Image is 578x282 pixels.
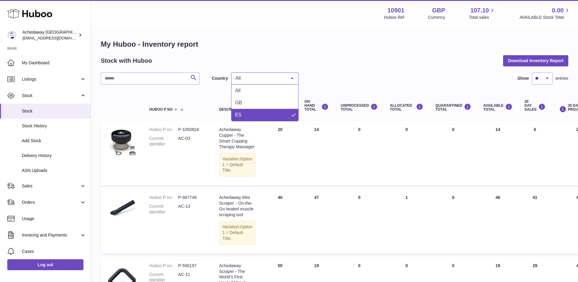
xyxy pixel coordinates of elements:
[519,121,552,186] td: 6
[149,108,173,112] span: Huboo P no
[452,195,455,200] span: 0
[477,189,519,253] td: 46
[178,127,207,133] dd: P-1050824
[304,100,329,112] div: ON HAND Total
[384,121,429,186] td: 0
[22,123,86,129] span: Stock History
[298,189,335,253] td: 47
[178,136,207,147] dd: AC-03
[235,88,241,93] span: All
[341,103,378,112] div: UNPROCESSED Total
[107,127,137,157] img: product image
[22,200,80,205] span: Orders
[22,108,86,114] span: Stock
[149,263,178,269] dt: Huboo P no
[101,57,152,65] h2: Stock with Huboo
[101,39,568,49] h1: My Huboo - Inventory report
[552,6,564,15] span: 0.00
[22,183,80,189] span: Sales
[149,195,178,200] dt: Huboo P no
[477,121,519,186] td: 14
[219,153,256,177] div: Variation:
[212,76,228,81] label: Country
[428,15,445,20] div: Currency
[470,6,489,15] span: 107.10
[7,31,16,40] img: admin@newpb.co.uk
[556,76,568,81] span: entries
[22,29,77,41] div: Achedaway [GEOGRAPHIC_DATA]
[219,108,244,112] span: Description
[22,138,86,144] span: Add Stock
[518,76,529,81] label: Show
[525,100,546,112] div: 30 DAY SALES
[469,6,496,20] a: 107.10 Total sales
[519,15,571,20] span: AVAILABLE Stock Total
[22,232,80,238] span: Invoicing and Payments
[22,249,86,254] span: Cases
[387,6,404,15] strong: 10901
[222,224,252,241] span: Option 1 = Default Title;
[107,195,137,225] img: product image
[222,156,252,173] span: Option 1 = Default Title;
[22,60,86,66] span: My Dashboard
[262,189,298,253] td: 40
[298,121,335,186] td: 14
[22,35,89,40] span: [EMAIL_ADDRESS][DOMAIN_NAME]
[235,112,242,117] span: ES
[178,203,207,215] dd: AC-13
[469,15,496,20] span: Total sales
[503,55,568,66] button: Download Inventory Report
[149,203,178,215] dt: Current identifier
[22,168,86,173] span: ASN Uploads
[234,75,286,81] span: All
[262,121,298,186] td: 20
[22,216,86,222] span: Usage
[390,103,423,112] div: ALLOCATED Total
[335,121,384,186] td: 0
[22,93,80,99] span: Stock
[384,189,429,253] td: 1
[432,6,445,15] strong: GBP
[22,153,86,159] span: Delivery History
[519,189,552,253] td: 41
[384,15,404,20] div: Huboo Ref
[178,263,207,269] dd: P-590197
[219,195,256,218] div: Achedaway Mini Scraper：On-the-Go heated muscle scraping tool
[178,195,207,200] dd: P-987749
[435,103,471,112] div: QUARANTINED Total
[219,127,256,150] div: Achedaway Cupper - The Smart Cupping Therapy Massager
[335,189,384,253] td: 0
[22,76,80,82] span: Listings
[452,127,455,132] span: 0
[7,259,83,270] a: Log out
[452,263,455,268] span: 0
[219,221,256,245] div: Variation:
[519,6,571,20] a: 0.00 AVAILABLE Stock Total
[149,136,178,147] dt: Current identifier
[149,127,178,133] dt: Huboo P no
[483,103,512,112] div: AVAILABLE Total
[235,100,242,105] span: GB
